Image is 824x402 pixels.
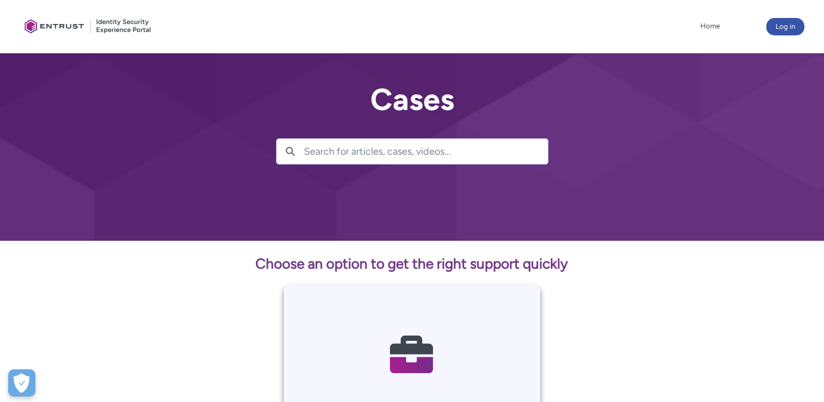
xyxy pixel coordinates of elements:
div: Cookie Preferences [8,369,35,397]
h2: Cases [276,83,548,117]
button: Search [277,139,304,164]
button: Open Preferences [8,369,35,397]
input: Search for articles, cases, videos... [304,139,548,164]
button: Log in [766,18,804,35]
a: Home [698,18,723,34]
p: Choose an option to get the right support quickly [142,253,682,275]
